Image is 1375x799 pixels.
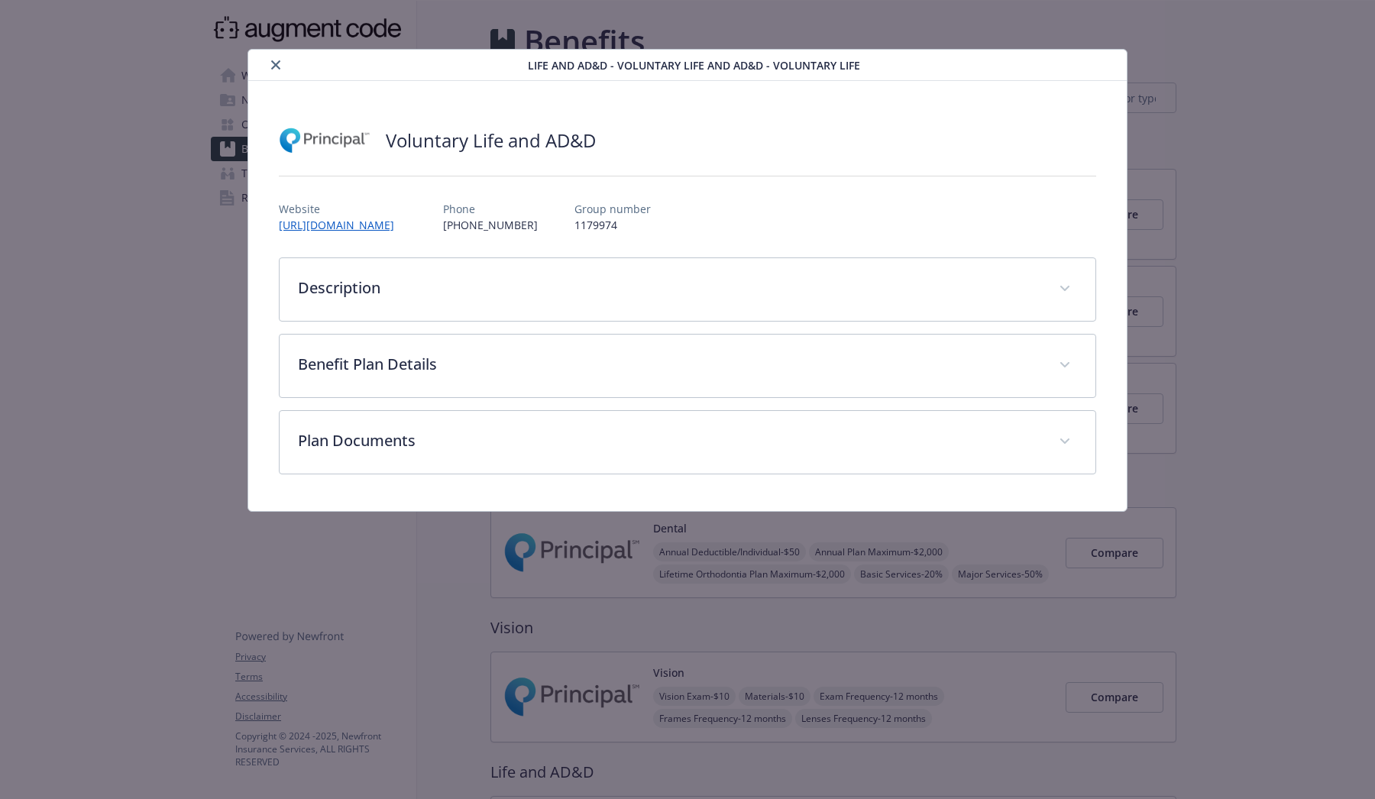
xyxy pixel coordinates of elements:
[280,411,1095,474] div: Plan Documents
[267,56,285,74] button: close
[279,201,406,217] p: Website
[279,218,406,232] a: [URL][DOMAIN_NAME]
[574,201,651,217] p: Group number
[280,335,1095,397] div: Benefit Plan Details
[298,277,1040,299] p: Description
[298,429,1040,452] p: Plan Documents
[279,118,370,163] img: Principal Financial Group Inc
[574,217,651,233] p: 1179974
[443,217,538,233] p: [PHONE_NUMBER]
[298,353,1040,376] p: Benefit Plan Details
[386,128,596,154] h2: Voluntary Life and AD&D
[280,258,1095,321] div: Description
[137,49,1237,512] div: details for plan Life and AD&D - Voluntary Life and AD&D - Voluntary Life
[443,201,538,217] p: Phone
[528,57,860,73] span: Life and AD&D - Voluntary Life and AD&D - Voluntary Life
